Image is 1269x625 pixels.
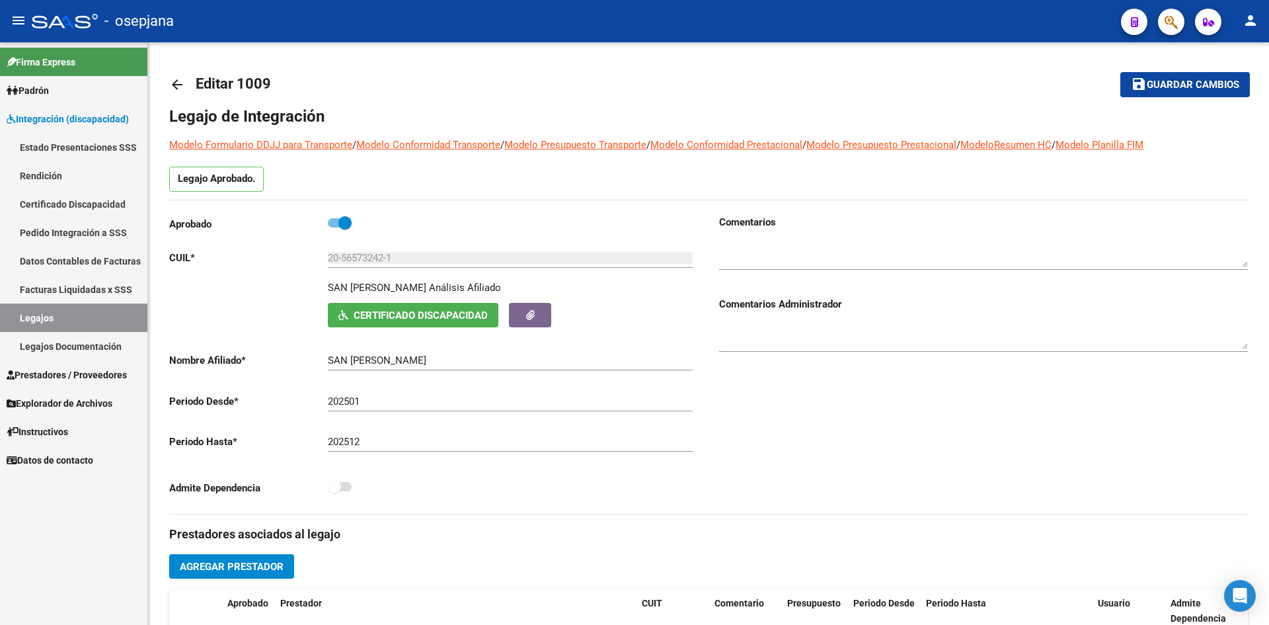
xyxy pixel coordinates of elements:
mat-icon: arrow_back [169,77,185,93]
span: Integración (discapacidad) [7,112,129,126]
div: Open Intercom Messenger [1224,580,1256,612]
button: Agregar Prestador [169,554,294,579]
p: Aprobado [169,217,328,231]
a: Modelo Formulario DDJJ para Transporte [169,139,352,151]
span: Explorador de Archivos [7,396,112,411]
span: Guardar cambios [1147,79,1239,91]
a: ModeloResumen HC [960,139,1052,151]
h3: Prestadores asociados al legajo [169,525,1248,544]
span: Instructivos [7,425,68,439]
a: Modelo Planilla FIM [1056,139,1143,151]
span: Agregar Prestador [180,561,284,573]
button: Guardar cambios [1120,72,1250,97]
a: Modelo Presupuesto Transporte [504,139,646,151]
span: Editar 1009 [196,75,271,92]
span: Comentario [714,598,764,608]
p: SAN [PERSON_NAME] [328,280,426,295]
span: Admite Dependencia [1171,598,1226,624]
h1: Legajo de Integración [169,106,1248,127]
mat-icon: save [1131,76,1147,92]
span: Periodo Desde [853,598,915,608]
mat-icon: menu [11,13,26,28]
button: Certificado Discapacidad [328,303,498,327]
a: Modelo Presupuesto Prestacional [806,139,956,151]
h3: Comentarios Administrador [719,297,1248,312]
span: Prestador [280,598,322,608]
span: Usuario [1098,598,1130,608]
p: Legajo Aprobado. [169,167,264,192]
a: Modelo Conformidad Transporte [356,139,500,151]
span: Periodo Hasta [926,598,986,608]
div: Análisis Afiliado [429,280,501,295]
h3: Comentarios [719,215,1248,229]
p: Periodo Hasta [169,435,328,449]
span: Certificado Discapacidad [354,310,488,321]
span: - osepjana [104,7,174,36]
span: Prestadores / Proveedores [7,368,127,382]
span: CUIT [642,598,662,608]
span: Firma Express [7,55,75,69]
mat-icon: person [1243,13,1258,28]
span: Aprobado [227,598,268,608]
p: Nombre Afiliado [169,353,328,368]
span: Datos de contacto [7,453,93,468]
a: Modelo Conformidad Prestacional [650,139,802,151]
p: Admite Dependencia [169,481,328,495]
p: CUIL [169,251,328,265]
span: Presupuesto [787,598,841,608]
span: Padrón [7,83,49,98]
p: Periodo Desde [169,394,328,409]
